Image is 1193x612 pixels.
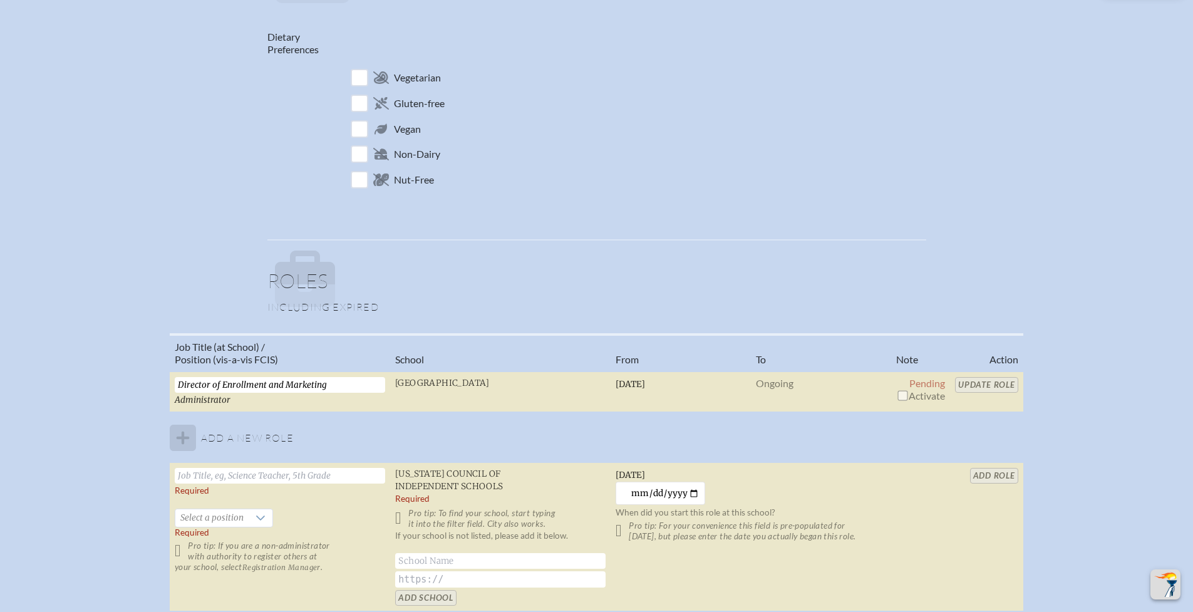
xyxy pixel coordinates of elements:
[896,390,945,402] span: Activate
[267,301,926,313] p: Including expired
[267,31,319,56] label: Dietary Preferences
[395,571,606,588] input: https://
[395,531,568,552] label: If your school is not listed, please add it below.
[1150,569,1180,599] button: Scroll Top
[394,97,445,110] span: Gluten-free
[395,508,606,529] p: Pro tip: To find your school, start typing it into the filter field. City also works.
[175,527,209,537] span: Required
[611,335,751,371] th: From
[950,335,1023,371] th: Action
[909,377,945,389] span: Pending
[395,469,504,492] span: [US_STATE] Council of Independent Schools
[175,377,385,393] input: Eg, Science Teacher, 5th Grade
[394,71,441,84] span: Vegetarian
[616,470,645,480] span: [DATE]
[751,335,891,371] th: To
[1153,572,1178,597] img: To the top
[267,271,926,301] h1: Roles
[616,379,645,390] span: [DATE]
[242,563,321,572] span: Registration Manager
[394,174,434,186] span: Nut-Free
[394,123,421,135] span: Vegan
[395,378,490,388] span: [GEOGRAPHIC_DATA]
[175,485,209,496] label: Required
[170,335,390,371] th: Job Title (at School) / Position (vis-a-vis FCIS)
[175,468,385,484] input: Job Title, eg, Science Teacher, 5th Grade
[394,148,440,160] span: Non-Dairy
[616,507,886,518] p: When did you start this role at this school?
[175,541,385,573] p: Pro tip: If you are a non-administrator with authority to register others at your school, select .
[891,335,950,371] th: Note
[175,395,230,405] span: Administrator
[756,377,793,389] span: Ongoing
[395,494,430,504] label: Required
[390,335,611,371] th: School
[175,509,249,527] span: Select a position
[616,521,886,542] p: Pro tip: For your convenience this field is pre-populated for [DATE], but please enter the date y...
[395,553,606,569] input: School Name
